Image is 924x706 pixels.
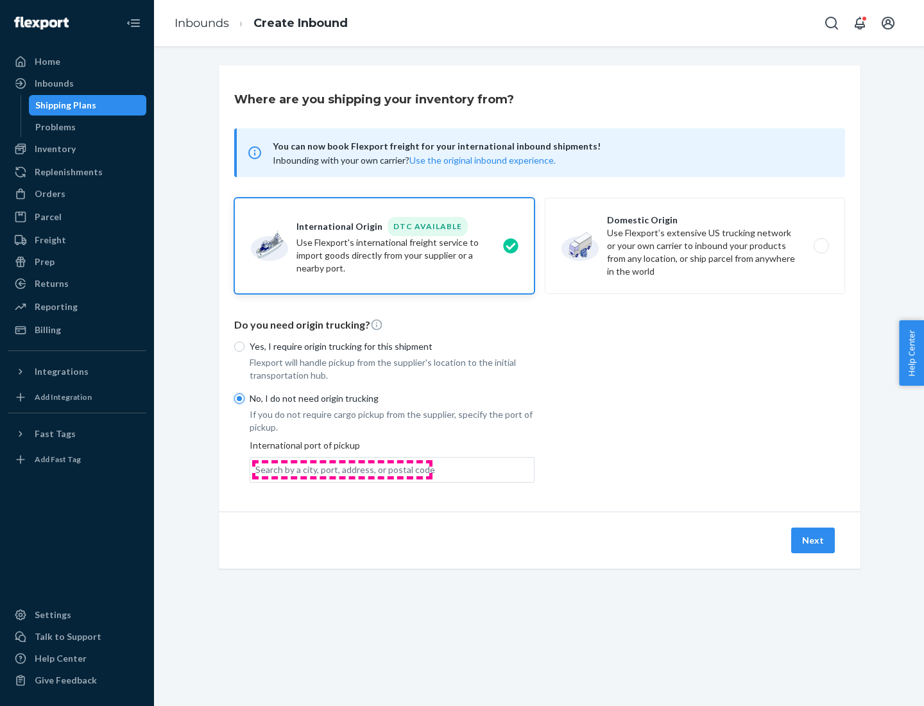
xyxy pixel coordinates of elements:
[8,207,146,227] a: Parcel
[8,139,146,159] a: Inventory
[8,162,146,182] a: Replenishments
[35,652,87,665] div: Help Center
[35,234,66,246] div: Freight
[121,10,146,36] button: Close Navigation
[273,155,556,166] span: Inbounding with your own carrier?
[35,630,101,643] div: Talk to Support
[8,273,146,294] a: Returns
[875,10,901,36] button: Open account menu
[250,439,535,483] div: International port of pickup
[847,10,873,36] button: Open notifications
[35,77,74,90] div: Inbounds
[164,4,358,42] ol: breadcrumbs
[8,626,146,647] a: Talk to Support
[35,166,103,178] div: Replenishments
[35,142,76,155] div: Inventory
[255,463,435,476] div: Search by a city, port, address, or postal code
[35,187,65,200] div: Orders
[8,252,146,272] a: Prep
[250,356,535,382] p: Flexport will handle pickup from the supplier's location to the initial transportation hub.
[8,648,146,669] a: Help Center
[35,674,97,687] div: Give Feedback
[8,184,146,204] a: Orders
[35,323,61,336] div: Billing
[819,10,844,36] button: Open Search Box
[250,408,535,434] p: If you do not require cargo pickup from the supplier, specify the port of pickup.
[35,454,81,465] div: Add Fast Tag
[35,255,55,268] div: Prep
[8,670,146,691] button: Give Feedback
[35,55,60,68] div: Home
[899,320,924,386] button: Help Center
[35,277,69,290] div: Returns
[29,117,147,137] a: Problems
[8,605,146,625] a: Settings
[234,393,244,404] input: No, I do not need origin trucking
[175,16,229,30] a: Inbounds
[8,320,146,340] a: Billing
[35,608,71,621] div: Settings
[8,230,146,250] a: Freight
[791,528,835,553] button: Next
[35,365,89,378] div: Integrations
[234,91,514,108] h3: Where are you shipping your inventory from?
[273,139,830,154] span: You can now book Flexport freight for your international inbound shipments!
[35,211,62,223] div: Parcel
[8,73,146,94] a: Inbounds
[35,427,76,440] div: Fast Tags
[8,449,146,470] a: Add Fast Tag
[8,424,146,444] button: Fast Tags
[35,300,78,313] div: Reporting
[14,17,69,30] img: Flexport logo
[35,392,92,402] div: Add Integration
[8,387,146,408] a: Add Integration
[8,297,146,317] a: Reporting
[29,95,147,116] a: Shipping Plans
[8,51,146,72] a: Home
[35,99,96,112] div: Shipping Plans
[253,16,348,30] a: Create Inbound
[35,121,76,133] div: Problems
[250,340,535,353] p: Yes, I require origin trucking for this shipment
[234,318,845,332] p: Do you need origin trucking?
[8,361,146,382] button: Integrations
[409,154,556,167] button: Use the original inbound experience.
[234,341,244,352] input: Yes, I require origin trucking for this shipment
[250,392,535,405] p: No, I do not need origin trucking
